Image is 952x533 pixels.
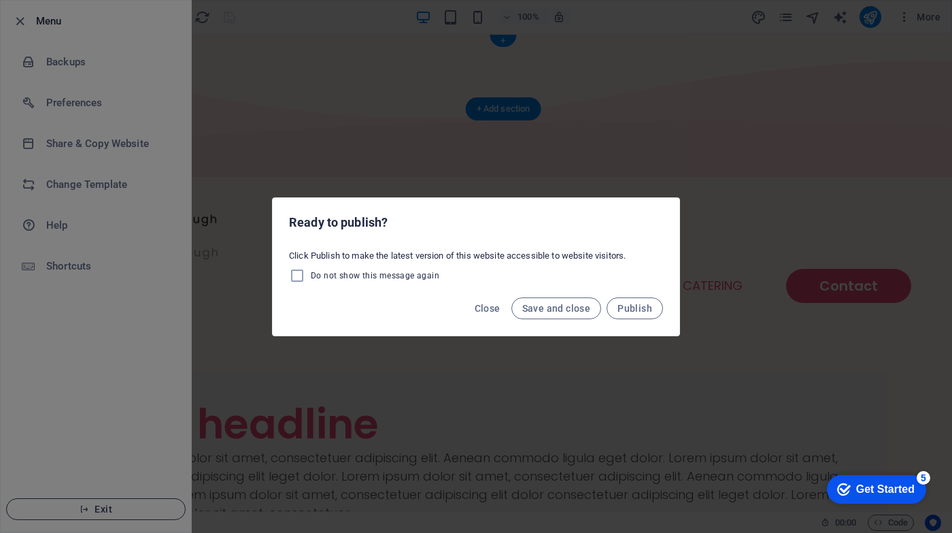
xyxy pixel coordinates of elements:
[273,244,679,289] div: Click Publish to make the latest version of this website accessible to website visitors.
[7,7,107,35] div: Get Started 5 items remaining, 0% complete
[617,303,652,314] span: Publish
[289,214,663,231] h2: Ready to publish?
[37,15,95,27] div: Get Started
[311,270,439,281] span: Do not show this message again
[475,303,500,314] span: Close
[522,303,591,314] span: Save and close
[469,297,506,319] button: Close
[511,297,602,319] button: Save and close
[97,3,111,16] div: 5
[607,297,663,319] button: Publish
